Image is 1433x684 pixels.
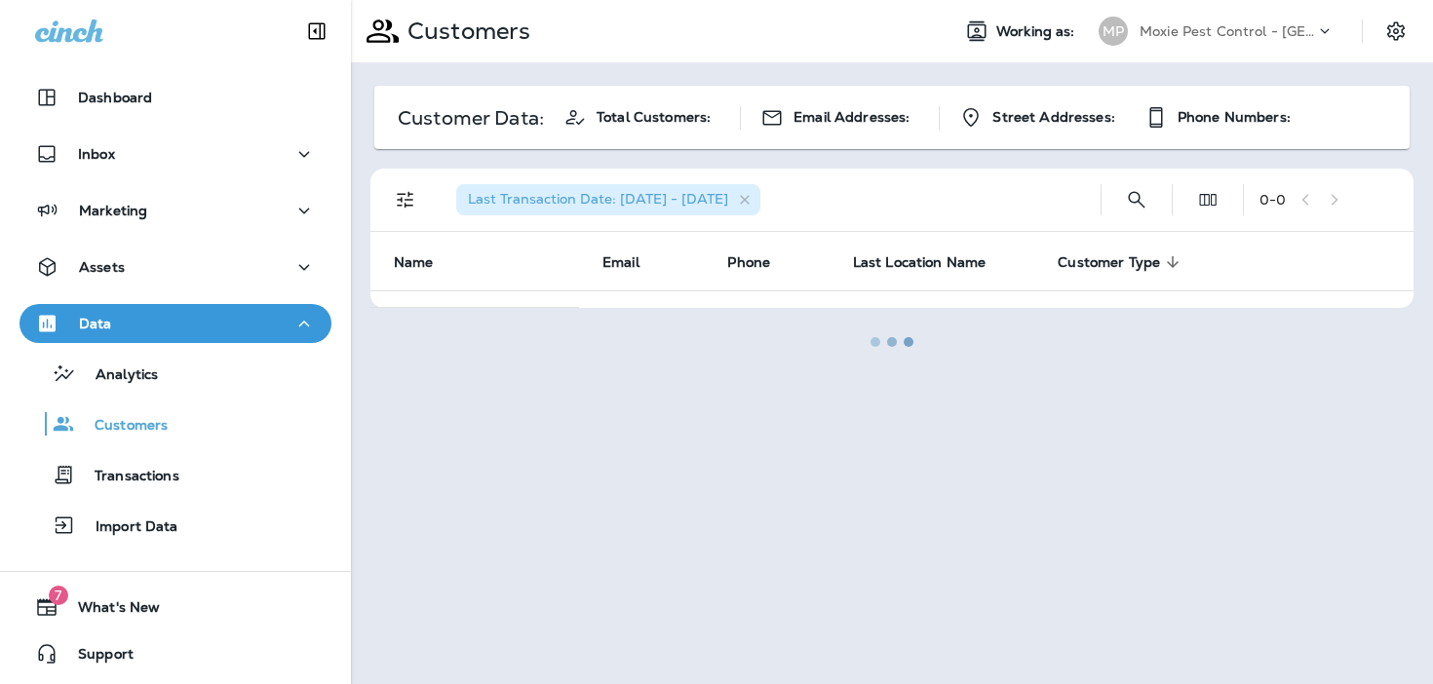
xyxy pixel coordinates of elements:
[19,78,331,117] button: Dashboard
[19,588,331,627] button: 7What's New
[58,599,160,623] span: What's New
[19,454,331,495] button: Transactions
[19,191,331,230] button: Marketing
[79,203,147,218] p: Marketing
[78,90,152,105] p: Dashboard
[19,403,331,444] button: Customers
[58,646,134,669] span: Support
[76,518,178,537] p: Import Data
[75,468,179,486] p: Transactions
[79,259,125,275] p: Assets
[19,134,331,173] button: Inbox
[75,417,168,436] p: Customers
[19,304,331,343] button: Data
[19,353,331,394] button: Analytics
[19,247,331,286] button: Assets
[78,146,115,162] p: Inbox
[49,586,68,605] span: 7
[290,12,344,51] button: Collapse Sidebar
[19,505,331,546] button: Import Data
[76,366,158,385] p: Analytics
[79,316,112,331] p: Data
[19,634,331,673] button: Support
